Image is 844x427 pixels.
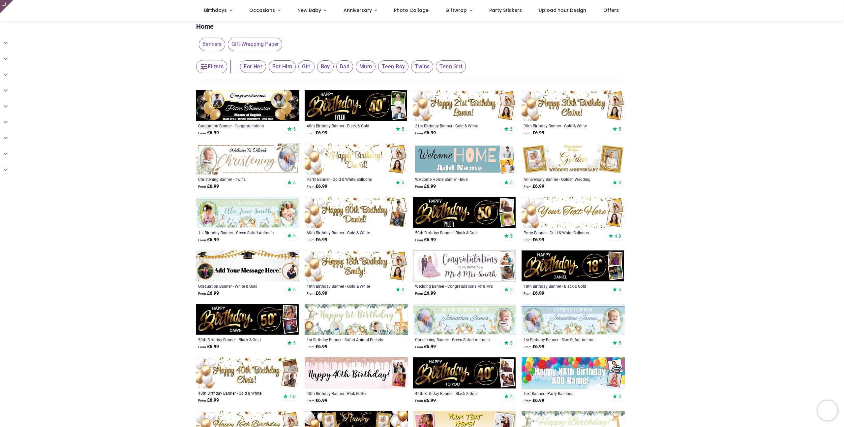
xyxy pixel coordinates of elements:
[618,393,621,399] span: 5
[510,126,513,132] span: 5
[522,90,625,121] img: Personalised Happy 30th Birthday Banner - Gold & White Balloons - 2 Photo Upload
[415,183,436,190] strong: £ 6.99
[305,357,408,388] img: Personalised Happy 40th Birthday Banner - Pink Glitter - 2 Photo Upload
[336,60,353,73] span: Dad
[522,304,625,335] img: Personalised 1st Birthday Banner - Blue Safari Animal - Custom Name & 2 Photo Upload
[415,290,436,297] strong: £ 6.99
[436,60,466,73] span: Teen Girl
[196,250,299,281] img: Personalised Graduation Banner - White & Gold - Custom Text & 2 Photo Upload
[524,123,603,128] a: 30th Birthday Banner - Gold & White Balloons
[411,60,433,73] span: Twins
[489,7,522,14] span: Party Stickers
[198,130,219,136] strong: £ 6.99
[198,345,206,349] span: From
[196,357,299,388] img: Personalised Happy 40th Birthday Banner - Gold & White Balloons - 2 Photo Upload
[307,337,386,342] a: 1st Birthday Banner - Safari Animal Friends
[618,340,621,346] span: 5
[510,340,513,346] span: 5
[524,131,531,135] span: From
[305,304,408,335] img: Personalised Happy 1st Birthday Banner - Safari Animal Friends - 2 Photo Upload
[196,60,227,73] button: Filters
[415,292,423,295] span: From
[293,340,296,346] span: 5
[307,130,327,136] strong: £ 6.99
[524,230,603,235] a: Party Banner - Gold & White Balloons
[510,393,513,399] span: 4
[293,180,296,185] span: 5
[522,250,625,281] img: Personalised Happy 18th Birthday Banner - Black & Gold - Custom Name & 2 Photo Upload
[510,286,513,292] span: 5
[344,7,372,14] span: Anniversary
[415,344,436,350] strong: £ 6.99
[298,60,315,73] span: Girl
[307,177,386,182] a: Party Banner - Gold & White Balloons
[415,397,436,404] strong: £ 6.99
[305,90,408,121] img: Personalised Happy 40th Birthday Banner - Black & Gold - Custom Name & 2 Photo Upload
[522,357,625,388] img: Personalised Text Banner - Party Balloons - Custom Text & 2 Photo Upload
[524,397,544,404] strong: £ 6.99
[269,60,296,73] span: For Him
[415,238,423,242] span: From
[198,399,206,402] span: From
[198,177,278,182] div: Christening Banner - Twins
[198,123,278,128] a: Graduation Banner - Congratulations
[196,22,214,31] a: Home
[307,185,315,188] span: From
[305,144,408,175] img: Personalised Party Banner - Gold & White Balloons - 2 Photo Upload
[415,399,423,403] span: From
[615,233,621,239] span: 4.9
[524,399,531,403] span: From
[249,7,275,14] span: Occasions
[415,345,423,349] span: From
[524,283,603,289] a: 18th Birthday Banner - Black & Gold
[198,237,219,243] strong: £ 6.99
[413,90,516,121] img: Personalised Happy 21st Birthday Banner - Gold & White Balloons - 2 Photo Upload
[378,60,408,73] span: Teen Boy
[240,60,266,73] span: For Her
[394,7,429,14] span: Photo Collage
[522,197,625,228] img: Personalised Party Banner - Gold & White Balloons - Custom Text & 2 Photo Upload
[198,283,278,289] div: Graduation Banner - White & Gold
[415,131,423,135] span: From
[522,144,625,175] img: Personalised Happy Anniversary Banner - Golden Wedding - 2 Photo upload
[198,238,206,242] span: From
[307,391,386,396] a: 40th Birthday Banner - Pink Glitter
[198,337,278,342] a: 50th Birthday Banner - Black & Gold
[415,230,495,235] div: 50th Birthday Banner - Black & Gold
[524,337,603,342] a: 1st Birthday Banner - Blue Safari Animal
[196,144,299,175] img: Personalised Christening Banner - Twins - Custom Name & 2 Photo Upload
[198,230,278,235] div: 1st Birthday Banner - Green Safari Animals
[307,230,386,235] div: 60th Birthday Banner - Gold & White Balloons
[198,390,278,396] div: 40th Birthday Banner - Gold & White Balloons
[307,238,315,242] span: From
[199,38,225,51] span: Banners
[198,344,219,350] strong: £ 6.99
[415,130,436,136] strong: £ 6.99
[415,177,495,182] a: Welcome Home Banner - Blue
[196,304,299,335] img: Personalised Happy 50th Birthday Banner - Black & Gold - 2 Photo Upload
[198,290,219,297] strong: £ 6.99
[225,38,282,51] button: Gift Wrapping Paper
[510,233,513,239] span: 5
[524,237,544,243] strong: £ 6.99
[415,391,495,396] div: 40th Birthday Banner - Black & Gold
[356,60,376,73] span: Mum
[818,401,837,420] iframe: Brevo live chat
[289,393,296,399] span: 4.8
[415,123,495,128] a: 21st Birthday Banner - Gold & White Balloons
[618,180,621,185] span: 5
[293,233,296,239] span: 5
[413,304,516,335] img: Personalised Christening Banner - Green Safari Animals - Custom Name & 2 Photo Upload
[524,177,603,182] a: Anniversary Banner - Golden Wedding
[307,344,327,350] strong: £ 6.99
[415,237,436,243] strong: £ 6.99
